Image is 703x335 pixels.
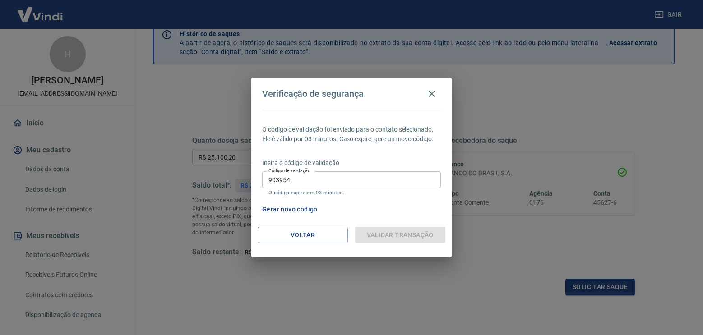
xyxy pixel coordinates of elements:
p: Insira o código de validação [262,158,441,168]
h4: Verificação de segurança [262,88,364,99]
button: Gerar novo código [259,201,321,218]
p: O código de validação foi enviado para o contato selecionado. Ele é válido por 03 minutos. Caso e... [262,125,441,144]
p: O código expira em 03 minutos. [268,190,435,196]
button: Voltar [258,227,348,243]
label: Código de validação [268,167,310,174]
